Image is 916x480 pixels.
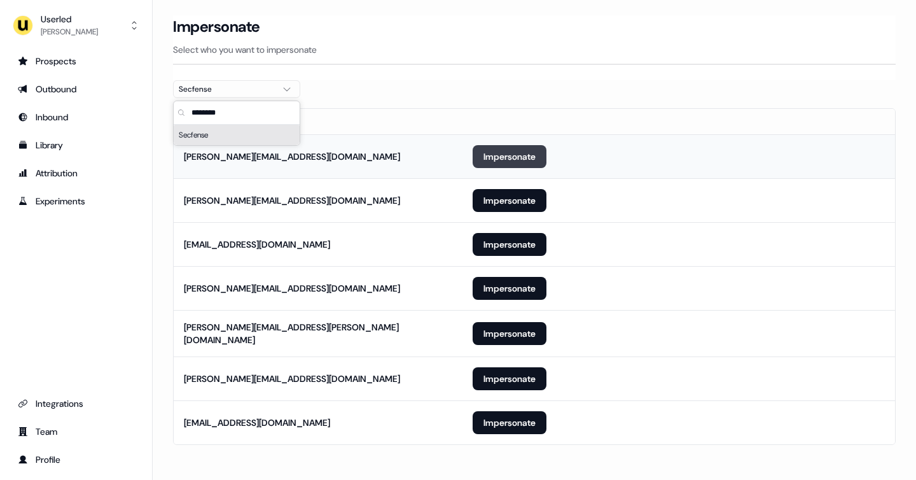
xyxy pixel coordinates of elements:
div: Secfense [174,125,300,145]
div: Userled [41,13,98,25]
div: [PERSON_NAME][EMAIL_ADDRESS][DOMAIN_NAME] [184,194,400,207]
a: Go to profile [10,449,142,470]
div: Prospects [18,55,134,67]
button: Impersonate [473,322,546,345]
a: Go to attribution [10,163,142,183]
th: Email [174,109,462,134]
div: Attribution [18,167,134,180]
div: Inbound [18,111,134,124]
div: [PERSON_NAME] [41,25,98,38]
p: Select who you want to impersonate [173,43,896,56]
button: Impersonate [473,411,546,434]
div: Outbound [18,83,134,95]
button: Impersonate [473,277,546,300]
button: Impersonate [473,189,546,212]
div: [PERSON_NAME][EMAIL_ADDRESS][DOMAIN_NAME] [184,150,400,163]
a: Go to outbound experience [10,79,142,99]
div: Secfense [179,83,274,95]
a: Go to integrations [10,393,142,414]
a: Go to Inbound [10,107,142,127]
a: Go to templates [10,135,142,155]
div: [PERSON_NAME][EMAIL_ADDRESS][PERSON_NAME][DOMAIN_NAME] [184,321,452,346]
button: Impersonate [473,233,546,256]
button: Secfense [173,80,300,98]
a: Go to prospects [10,51,142,71]
div: Experiments [18,195,134,208]
div: Integrations [18,397,134,410]
div: Library [18,139,134,152]
div: [EMAIL_ADDRESS][DOMAIN_NAME] [184,416,330,429]
div: Profile [18,453,134,466]
div: [PERSON_NAME][EMAIL_ADDRESS][DOMAIN_NAME] [184,372,400,385]
div: [EMAIL_ADDRESS][DOMAIN_NAME] [184,238,330,251]
div: [PERSON_NAME][EMAIL_ADDRESS][DOMAIN_NAME] [184,282,400,295]
button: Impersonate [473,367,546,390]
button: Impersonate [473,145,546,168]
button: Userled[PERSON_NAME] [10,10,142,41]
a: Go to experiments [10,191,142,211]
div: Team [18,425,134,438]
a: Go to team [10,421,142,442]
h3: Impersonate [173,17,260,36]
div: Suggestions [174,125,300,145]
